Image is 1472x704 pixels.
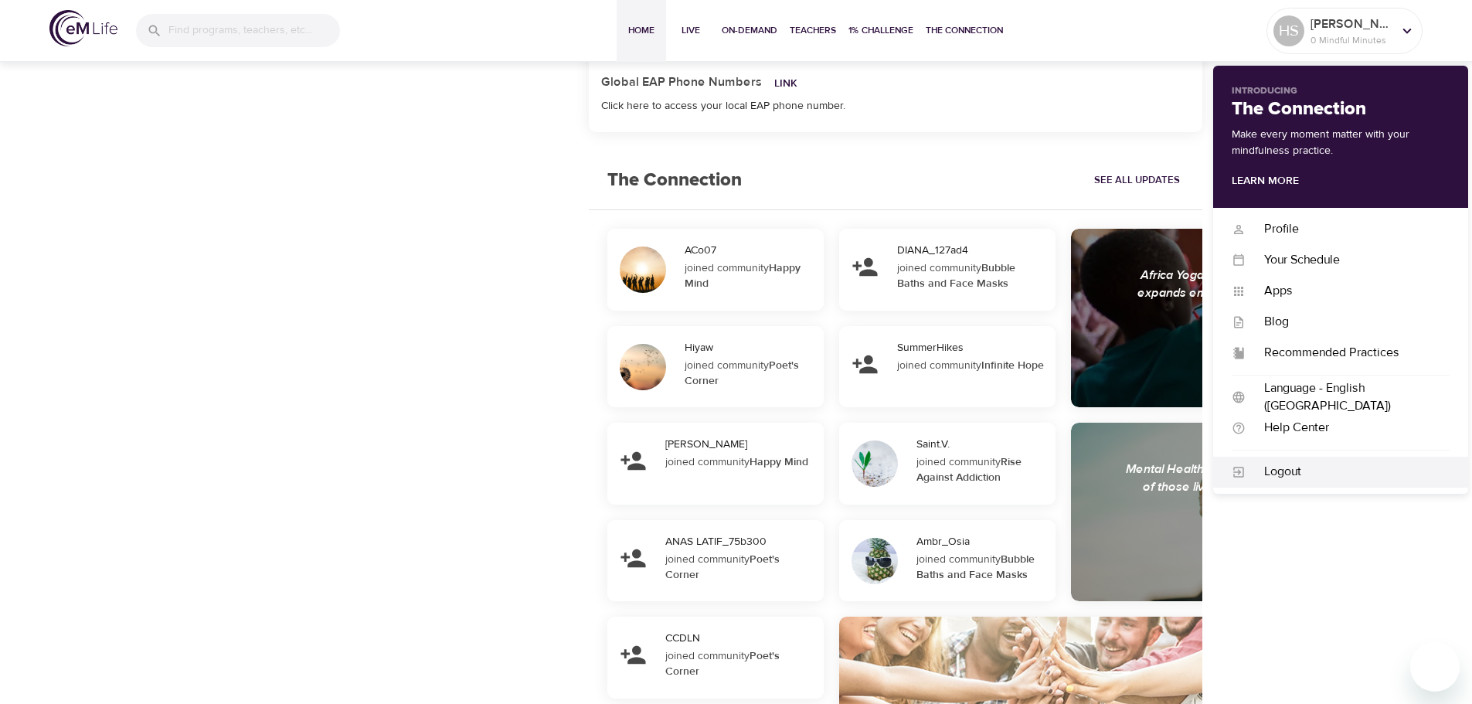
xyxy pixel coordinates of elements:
[790,22,836,39] span: Teachers
[623,22,660,39] span: Home
[685,359,799,388] strong: Poet's Corner
[665,437,818,452] div: [PERSON_NAME]
[672,22,709,39] span: Live
[665,553,780,582] strong: Poet's Corner
[589,151,760,210] h2: The Connection
[665,631,818,646] div: CCDLN
[848,22,913,39] span: 1% Challenge
[49,10,117,46] img: logo
[665,454,814,470] div: joined community
[1311,33,1392,47] p: 0 Mindful Minutes
[1246,463,1450,481] div: Logout
[897,261,1015,291] strong: Bubble Baths and Face Masks
[685,243,818,258] div: ACo07
[897,260,1045,291] div: joined community
[916,553,1035,582] strong: Bubble Baths and Face Masks
[926,22,1003,39] span: The Connection
[897,358,1045,373] div: joined community
[1246,379,1450,415] div: Language - English ([GEOGRAPHIC_DATA])
[897,340,1049,355] div: SummerHikes
[601,74,762,90] h5: Global EAP Phone Numbers
[916,437,1049,452] div: Saint.V.
[685,358,814,389] div: joined community
[1090,168,1184,192] a: See All Updates
[1311,15,1392,33] p: [PERSON_NAME]
[601,98,1191,114] div: Click here to access your local EAP phone number.
[1246,313,1450,331] div: Blog
[665,649,780,678] strong: Poet's Corner
[981,359,1044,372] strong: Infinite Hope
[916,534,1049,549] div: Ambr_Osia
[1246,419,1450,437] div: Help Center
[916,454,1045,485] div: joined community
[1232,127,1450,159] p: Make every moment matter with your mindfulness practice.
[1246,251,1450,269] div: Your Schedule
[665,648,814,679] div: joined community
[1126,267,1464,320] div: Africa Yoga Project educates, empowers, elevates and expands employability for [DEMOGRAPHIC_DATA]...
[665,534,818,549] div: ANAS LATIF_75b300
[1232,174,1299,188] a: Learn More
[916,552,1045,583] div: joined community
[750,455,808,469] strong: Happy Mind
[665,552,814,583] div: joined community
[1232,98,1450,121] h2: The Connection
[774,77,797,90] a: Link
[685,340,818,355] div: Hiyaw
[897,243,1049,258] div: DIANA_127ad4
[1094,172,1180,189] span: See All Updates
[1246,220,1450,238] div: Profile
[1246,344,1450,362] div: Recommended Practices
[1232,84,1450,98] p: Introducing
[1410,642,1460,692] iframe: Button to launch messaging window, conversation in progress
[685,261,801,291] strong: Happy Mind
[1273,15,1304,46] div: HS
[685,260,814,291] div: joined community
[1126,461,1464,514] div: Mental Health America is dedicated to addressing the needs of those living with mental illness an...
[168,14,340,47] input: Find programs, teachers, etc...
[722,22,777,39] span: On-Demand
[1246,282,1450,300] div: Apps
[916,455,1022,485] strong: Rise Against Addiction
